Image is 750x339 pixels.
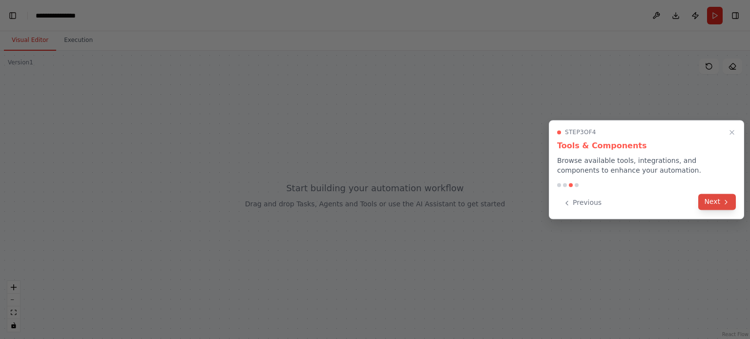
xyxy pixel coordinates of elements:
[557,156,736,175] p: Browse available tools, integrations, and components to enhance your automation.
[726,126,738,138] button: Close walkthrough
[698,194,736,210] button: Next
[557,140,736,152] h3: Tools & Components
[565,128,596,136] span: Step 3 of 4
[6,9,20,22] button: Hide left sidebar
[557,195,607,211] button: Previous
